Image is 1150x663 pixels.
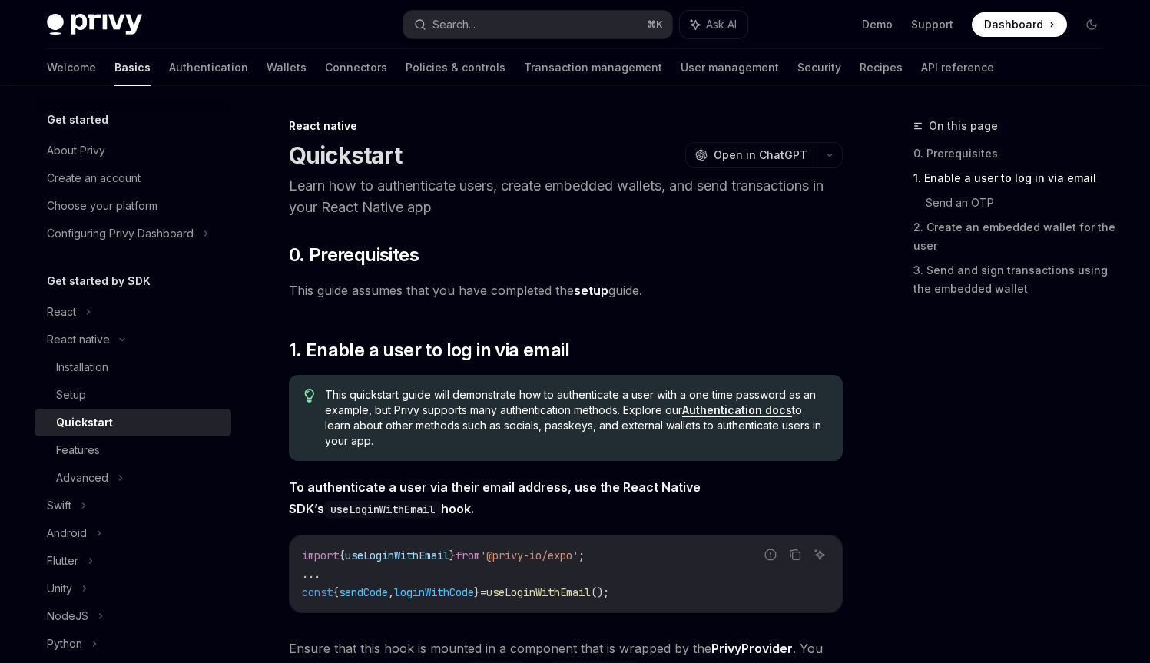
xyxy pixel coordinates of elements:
[47,224,194,243] div: Configuring Privy Dashboard
[449,549,456,562] span: }
[56,469,108,487] div: Advanced
[984,17,1043,32] span: Dashboard
[56,358,108,376] div: Installation
[480,549,578,562] span: '@privy-io/expo'
[47,635,82,653] div: Python
[47,303,76,321] div: React
[47,496,71,515] div: Swift
[578,549,585,562] span: ;
[339,549,345,562] span: {
[333,585,339,599] span: {
[302,585,333,599] span: const
[860,49,903,86] a: Recipes
[682,403,792,417] a: Authentication docs
[56,413,113,432] div: Quickstart
[647,18,663,31] span: ⌘ K
[929,117,998,135] span: On this page
[289,118,843,134] div: React native
[35,353,231,381] a: Installation
[810,545,830,565] button: Ask AI
[394,585,474,599] span: loginWithCode
[35,192,231,220] a: Choose your platform
[913,215,1116,258] a: 2. Create an embedded wallet for the user
[47,552,78,570] div: Flutter
[785,545,805,565] button: Copy the contents from the code block
[35,381,231,409] a: Setup
[47,330,110,349] div: React native
[681,49,779,86] a: User management
[1079,12,1104,37] button: Toggle dark mode
[913,258,1116,301] a: 3. Send and sign transactions using the embedded wallet
[47,49,96,86] a: Welcome
[680,11,747,38] button: Ask AI
[47,169,141,187] div: Create an account
[304,389,315,403] svg: Tip
[486,585,591,599] span: useLoginWithEmail
[47,141,105,160] div: About Privy
[921,49,994,86] a: API reference
[388,585,394,599] span: ,
[289,175,843,218] p: Learn how to authenticate users, create embedded wallets, and send transactions in your React Nat...
[685,142,817,168] button: Open in ChatGPT
[456,549,480,562] span: from
[302,549,339,562] span: import
[47,272,151,290] h5: Get started by SDK
[714,148,807,163] span: Open in ChatGPT
[325,49,387,86] a: Connectors
[35,409,231,436] a: Quickstart
[339,585,388,599] span: sendCode
[47,607,88,625] div: NodeJS
[289,141,403,169] h1: Quickstart
[972,12,1067,37] a: Dashboard
[47,111,108,129] h5: Get started
[56,441,100,459] div: Features
[913,166,1116,191] a: 1. Enable a user to log in via email
[591,585,609,599] span: ();
[761,545,780,565] button: Report incorrect code
[47,579,72,598] div: Unity
[35,164,231,192] a: Create an account
[403,11,672,38] button: Search...⌘K
[289,479,701,516] strong: To authenticate a user via their email address, use the React Native SDK’s hook.
[47,14,142,35] img: dark logo
[926,191,1116,215] a: Send an OTP
[324,501,441,518] code: useLoginWithEmail
[432,15,476,34] div: Search...
[706,17,737,32] span: Ask AI
[325,387,827,449] span: This quickstart guide will demonstrate how to authenticate a user with a one time password as an ...
[35,137,231,164] a: About Privy
[406,49,505,86] a: Policies & controls
[289,280,843,301] span: This guide assumes that you have completed the guide.
[913,141,1116,166] a: 0. Prerequisites
[47,524,87,542] div: Android
[480,585,486,599] span: =
[289,338,569,363] span: 1. Enable a user to log in via email
[169,49,248,86] a: Authentication
[797,49,841,86] a: Security
[574,283,608,299] a: setup
[302,567,320,581] span: ...
[267,49,307,86] a: Wallets
[47,197,157,215] div: Choose your platform
[345,549,449,562] span: useLoginWithEmail
[35,436,231,464] a: Features
[289,243,419,267] span: 0. Prerequisites
[474,585,480,599] span: }
[524,49,662,86] a: Transaction management
[56,386,86,404] div: Setup
[911,17,953,32] a: Support
[711,641,793,657] a: PrivyProvider
[862,17,893,32] a: Demo
[114,49,151,86] a: Basics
